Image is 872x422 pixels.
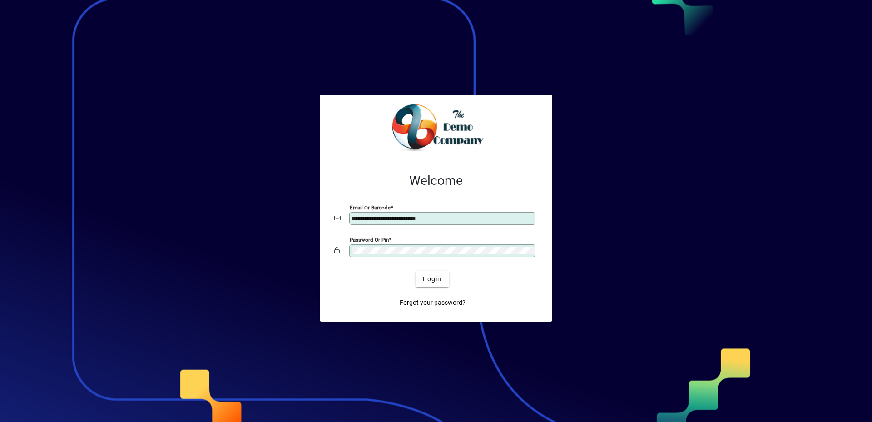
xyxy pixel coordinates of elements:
[350,204,391,211] mat-label: Email or Barcode
[423,274,441,284] span: Login
[334,173,538,189] h2: Welcome
[350,237,389,243] mat-label: Password or Pin
[416,271,449,287] button: Login
[400,298,466,308] span: Forgot your password?
[396,294,469,311] a: Forgot your password?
